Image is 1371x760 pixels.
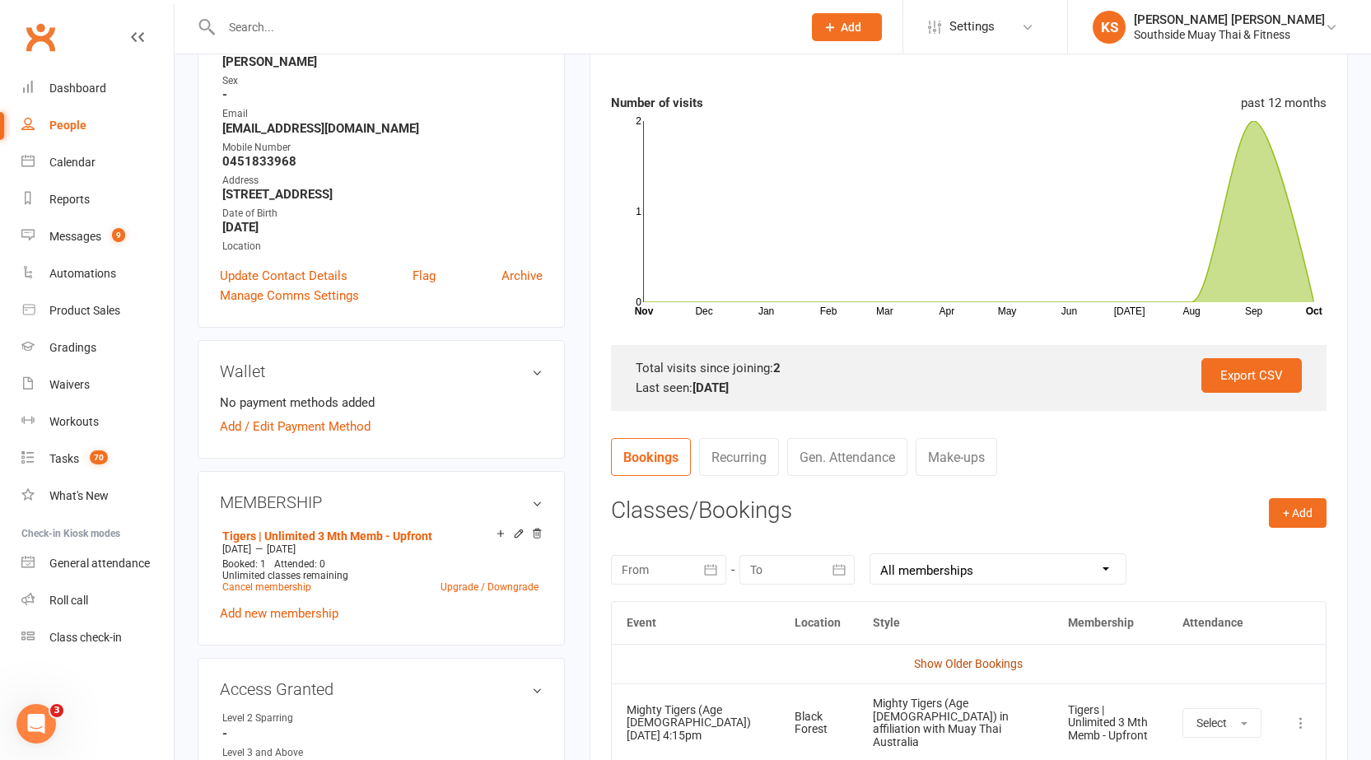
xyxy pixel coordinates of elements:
div: Automations [49,267,116,280]
div: — [218,543,543,556]
th: Location [780,602,858,644]
a: Reports [21,181,174,218]
div: KS [1093,11,1126,44]
div: Mighty Tigers (Age [DEMOGRAPHIC_DATA]) [627,704,765,730]
div: Dashboard [49,82,106,95]
h3: Wallet [220,362,543,380]
div: Roll call [49,594,88,607]
div: Date of Birth [222,206,543,221]
a: Export CSV [1201,358,1302,393]
div: Calendar [49,156,96,169]
div: Total visits since joining: [636,358,1302,378]
button: + Add [1269,498,1327,528]
div: Mobile Number [222,140,543,156]
a: What's New [21,478,174,515]
strong: 0451833968 [222,154,543,169]
iframe: Intercom live chat [16,704,56,744]
div: What's New [49,489,109,502]
div: [PERSON_NAME] [PERSON_NAME] [1134,12,1325,27]
a: Update Contact Details [220,266,347,286]
a: Tasks 70 [21,441,174,478]
strong: 2 [773,361,781,375]
a: Flag [413,266,436,286]
a: Gen. Attendance [787,438,907,476]
div: Waivers [49,378,90,391]
input: Search... [217,16,790,39]
strong: - [222,726,543,741]
div: Black Forest [795,711,843,736]
span: Add [841,21,861,34]
span: Booked: 1 [222,558,266,570]
a: Automations [21,255,174,292]
a: Cancel membership [222,581,311,593]
span: 9 [112,228,125,242]
div: Tasks [49,452,79,465]
div: Gradings [49,341,96,354]
strong: [DATE] [692,380,729,395]
a: Add new membership [220,606,338,621]
a: Product Sales [21,292,174,329]
strong: [STREET_ADDRESS] [222,187,543,202]
a: Gradings [21,329,174,366]
span: [DATE] [222,543,251,555]
h3: MEMBERSHIP [220,493,543,511]
div: Southside Muay Thai & Fitness [1134,27,1325,42]
div: Address [222,173,543,189]
span: Unlimited classes remaining [222,570,348,581]
button: Add [812,13,882,41]
div: General attendance [49,557,150,570]
h3: Access Granted [220,680,543,698]
strong: [PERSON_NAME] [222,54,543,69]
div: Email [222,106,543,122]
th: Event [612,602,780,644]
div: Class check-in [49,631,122,644]
div: past 12 months [1241,93,1327,113]
span: Attended: 0 [274,558,325,570]
a: General attendance kiosk mode [21,545,174,582]
a: Calendar [21,144,174,181]
a: Class kiosk mode [21,619,174,656]
span: Select [1196,716,1227,730]
a: Roll call [21,582,174,619]
span: 3 [50,704,63,717]
a: Waivers [21,366,174,403]
div: Reports [49,193,90,206]
a: Upgrade / Downgrade [441,581,539,593]
div: Product Sales [49,304,120,317]
th: Style [858,602,1053,644]
strong: [EMAIL_ADDRESS][DOMAIN_NAME] [222,121,543,136]
div: Level 2 Sparring [222,711,358,726]
div: Workouts [49,415,99,428]
a: People [21,107,174,144]
li: No payment methods added [220,393,543,413]
a: Show Older Bookings [914,657,1023,670]
span: Settings [949,8,995,45]
a: Manage Comms Settings [220,286,359,305]
th: Attendance [1168,602,1276,644]
h3: Classes/Bookings [611,498,1327,524]
th: Membership [1053,602,1168,644]
a: Bookings [611,438,691,476]
a: Make-ups [916,438,997,476]
h3: Attendance [611,31,725,57]
div: Tigers | Unlimited 3 Mth Memb - Upfront [1068,704,1153,742]
div: Sex [222,73,543,89]
div: Last seen: [636,378,1302,398]
a: Tigers | Unlimited 3 Mth Memb - Upfront [222,529,432,543]
button: Select [1182,708,1261,738]
div: Mighty Tigers (Age [DEMOGRAPHIC_DATA]) in affiliation with Muay Thai Australia [873,697,1038,748]
strong: [DATE] [222,220,543,235]
strong: Number of visits [611,96,703,110]
div: Location [222,239,543,254]
div: Messages [49,230,101,243]
div: People [49,119,86,132]
a: Workouts [21,403,174,441]
a: Archive [501,266,543,286]
a: Add / Edit Payment Method [220,417,371,436]
a: Dashboard [21,70,174,107]
strong: - [222,87,543,102]
a: Messages 9 [21,218,174,255]
a: Recurring [699,438,779,476]
span: [DATE] [267,543,296,555]
a: Clubworx [20,16,61,58]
